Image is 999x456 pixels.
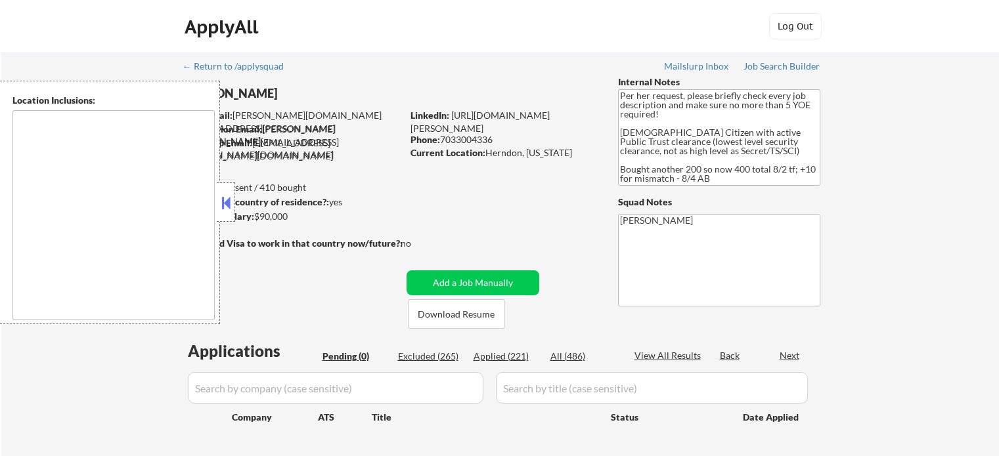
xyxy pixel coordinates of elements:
a: Mailslurp Inbox [664,61,730,74]
div: $90,000 [183,210,402,223]
div: Mailslurp Inbox [664,62,730,71]
input: Search by company (case sensitive) [188,372,483,404]
strong: Phone: [411,134,440,145]
div: [PERSON_NAME] [184,85,454,102]
div: yes [183,196,398,209]
div: Location Inclusions: [12,94,215,107]
a: ← Return to /applysquad [183,61,296,74]
div: ApplyAll [185,16,262,38]
strong: LinkedIn: [411,110,449,121]
div: Pending (0) [322,350,388,363]
strong: Can work in country of residence?: [183,196,329,207]
div: View All Results [634,349,705,362]
div: Applications [188,343,318,359]
button: Log Out [769,13,822,39]
button: Download Resume [408,299,505,329]
div: Internal Notes [618,75,820,89]
div: Title [372,411,598,424]
div: Status [611,405,724,428]
div: Excluded (265) [398,350,464,363]
strong: Current Location: [411,147,485,158]
strong: Will need Visa to work in that country now/future?: [184,238,403,249]
div: Job Search Builder [744,62,820,71]
div: Date Applied [743,411,801,424]
div: All (486) [550,350,616,363]
div: Herndon, [US_STATE] [411,146,596,159]
div: ← Return to /applysquad [183,62,296,71]
div: ATS [318,411,372,424]
div: [PERSON_NAME][DOMAIN_NAME][EMAIL_ADDRESS][PERSON_NAME][DOMAIN_NAME] [185,123,402,161]
div: [PERSON_NAME][DOMAIN_NAME][EMAIL_ADDRESS][PERSON_NAME][DOMAIN_NAME] [185,109,402,148]
a: [URL][DOMAIN_NAME][PERSON_NAME] [411,110,550,134]
div: 7033004336 [411,133,596,146]
button: Add a Job Manually [407,270,539,295]
div: Squad Notes [618,196,820,209]
div: no [401,237,438,250]
div: Applied (221) [474,350,539,363]
input: Search by title (case sensitive) [496,372,808,404]
div: [EMAIL_ADDRESS][PERSON_NAME][DOMAIN_NAME] [184,136,402,162]
div: 221 sent / 410 bought [183,181,402,194]
div: Back [720,349,741,362]
div: Next [780,349,801,362]
div: Company [232,411,318,424]
a: Job Search Builder [744,61,820,74]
